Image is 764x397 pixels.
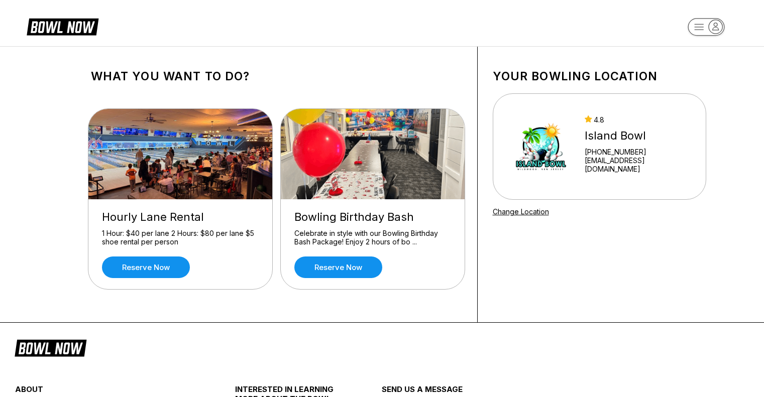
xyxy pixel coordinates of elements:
a: Reserve now [294,256,382,278]
img: Island Bowl [506,109,576,184]
div: Celebrate in style with our Bowling Birthday Bash Package! Enjoy 2 hours of bo ... [294,229,451,246]
a: Change Location [493,207,549,216]
div: 1 Hour: $40 per lane 2 Hours: $80 per lane $5 shoe rental per person [102,229,259,246]
div: 4.8 [585,115,692,124]
a: Reserve now [102,256,190,278]
div: Hourly Lane Rental [102,210,259,224]
div: Island Bowl [585,129,692,143]
div: Bowling Birthday Bash [294,210,451,224]
h1: Your bowling location [493,69,706,83]
h1: What you want to do? [91,69,462,83]
a: [EMAIL_ADDRESS][DOMAIN_NAME] [585,156,692,173]
img: Hourly Lane Rental [88,109,273,199]
div: [PHONE_NUMBER] [585,148,692,156]
img: Bowling Birthday Bash [281,109,466,199]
